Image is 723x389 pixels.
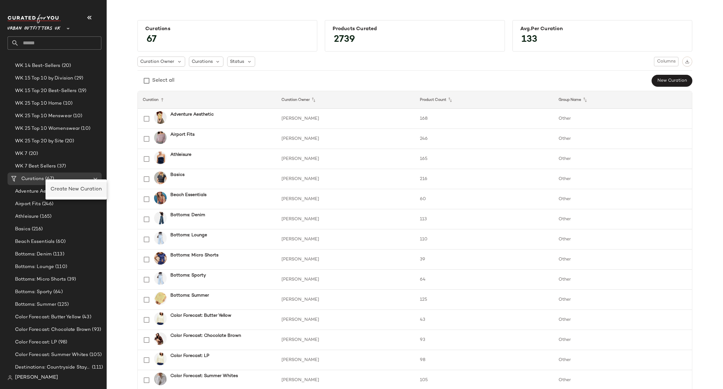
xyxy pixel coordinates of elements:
[77,87,87,95] span: (19)
[15,226,30,233] span: Basics
[170,272,206,279] b: Bottoms: Sporty
[62,100,72,107] span: (10)
[154,212,167,224] img: 0122593371575_040_a2
[554,249,692,270] td: Other
[15,213,39,220] span: Athleisure
[15,200,41,208] span: Airport Fits
[154,312,167,325] img: 0114946350083_270_a2
[685,59,689,64] img: svg%3e
[230,58,244,65] span: Status
[15,100,62,107] span: WK 25 Top 10 Home
[15,314,81,321] span: Color Forecast: Butter Yellow
[154,172,167,184] img: 0112920170007_001_b
[328,28,361,51] span: 2739
[554,290,692,310] td: Other
[80,125,90,132] span: (10)
[276,330,415,350] td: [PERSON_NAME]
[15,326,91,333] span: Color Forecast: Chocolate Brown
[554,169,692,189] td: Other
[276,189,415,209] td: [PERSON_NAME]
[415,350,554,370] td: 98
[415,249,554,270] td: 39
[154,252,167,265] img: 0125582180098_041_a2
[154,111,167,124] img: 0148345530020_072_b
[15,263,54,271] span: Bottoms: Lounge
[276,129,415,149] td: [PERSON_NAME]
[415,189,554,209] td: 60
[140,58,174,65] span: Curation Owner
[170,111,214,118] b: Adventure Aesthetic
[554,310,692,330] td: Other
[15,364,91,371] span: Destinations: Countryside Staycation
[66,276,76,283] span: (39)
[154,151,167,164] img: 0148347820013_041_a2
[415,229,554,249] td: 110
[56,301,69,308] span: (125)
[154,332,167,345] img: 0112641640121_020_a2
[15,125,80,132] span: WK 25 Top 10 Womenswear
[15,351,88,359] span: Color Forecast: Summer Whites
[170,353,209,359] b: Color Forecast: LP
[52,251,64,258] span: (113)
[415,310,554,330] td: 43
[415,290,554,310] td: 125
[554,149,692,169] td: Other
[44,175,54,183] span: (67)
[8,375,13,380] img: svg%3e
[170,252,218,259] b: Bottoms: Micro Shorts
[15,301,56,308] span: Bottoms: Summer
[154,131,167,144] img: 0113265640368_055_a2
[276,290,415,310] td: [PERSON_NAME]
[15,62,61,69] span: WK 14 Best-Sellers
[55,238,66,245] span: (60)
[170,192,206,198] b: Beach Essentials
[415,209,554,229] td: 113
[154,192,167,204] img: 0152972620004_060_m
[54,263,67,271] span: (110)
[276,109,415,129] td: [PERSON_NAME]
[170,332,241,339] b: Color Forecast: Chocolate Brown
[15,150,28,157] span: WK 7
[91,364,103,371] span: (111)
[15,276,66,283] span: Bottoms: Micro Shorts
[276,209,415,229] td: [PERSON_NAME]
[56,163,66,170] span: (37)
[554,189,692,209] td: Other
[415,91,554,109] th: Product Count
[72,112,83,120] span: (10)
[15,251,52,258] span: Bottoms: Denim
[520,26,684,32] div: Avg.per Curation
[8,14,61,23] img: cfy_white_logo.C9jOOHJF.svg
[657,59,676,64] span: Columns
[15,138,64,145] span: WK 25 Top 20 by Site
[21,175,44,183] span: Curations
[51,187,102,192] span: Create New Curation
[415,270,554,290] td: 64
[276,350,415,370] td: [PERSON_NAME]
[170,172,185,178] b: Basics
[57,339,67,346] span: (98)
[654,57,678,66] button: Columns
[170,151,191,158] b: Athleisure
[333,26,497,32] div: Products Curated
[554,350,692,370] td: Other
[15,75,73,82] span: WK 15 Top 10 by Division
[30,226,43,233] span: (216)
[152,77,174,85] div: Select all
[154,272,167,285] img: 0123347820171_410_a2
[61,62,71,69] span: (20)
[170,212,205,218] b: Bottoms: Denim
[145,26,309,32] div: Curations
[15,163,56,170] span: WK 7 Best Sellers
[170,373,238,379] b: Color Forecast: Summer Whites
[91,326,101,333] span: (93)
[52,288,63,296] span: (64)
[276,249,415,270] td: [PERSON_NAME]
[15,112,72,120] span: WK 25 Top 10 Menswear
[73,75,83,82] span: (29)
[15,339,57,346] span: Color Forecast: LP
[15,238,55,245] span: Beach Essentials
[554,109,692,129] td: Other
[554,270,692,290] td: Other
[15,188,62,195] span: Adventure Aesthetic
